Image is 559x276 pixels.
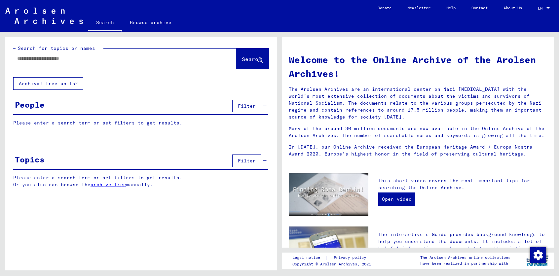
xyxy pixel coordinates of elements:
[18,45,95,51] mat-label: Search for topics or names
[5,8,83,24] img: Arolsen_neg.svg
[378,231,547,259] p: The interactive e-Guide provides background knowledge to help you understand the documents. It in...
[232,155,261,167] button: Filter
[292,254,325,261] a: Legal notice
[15,99,45,111] div: People
[420,255,510,260] p: The Arolsen Archives online collections
[232,100,261,112] button: Filter
[378,177,547,191] p: This short video covers the most important tips for searching the Online Archive.
[91,182,126,188] a: archive tree
[88,15,122,32] a: Search
[289,144,547,157] p: In [DATE], our Online Archive received the European Heritage Award / Europa Nostra Award 2020, Eu...
[238,158,256,164] span: Filter
[15,154,45,165] div: Topics
[13,120,268,126] p: Please enter a search term or set filters to get results.
[122,15,179,30] a: Browse archive
[289,86,547,121] p: The Arolsen Archives are an international center on Nazi [MEDICAL_DATA] with the world’s most ext...
[378,192,415,206] a: Open video
[289,53,547,81] h1: Welcome to the Online Archive of the Arolsen Archives!
[328,254,374,261] a: Privacy policy
[13,174,269,188] p: Please enter a search term or set filters to get results. Or you also can browse the manually.
[525,252,550,269] img: yv_logo.png
[236,49,269,69] button: Search
[530,247,546,263] img: Change consent
[13,77,83,90] button: Archival tree units
[238,103,256,109] span: Filter
[242,56,262,62] span: Search
[289,173,368,216] img: video.jpg
[289,125,547,139] p: Many of the around 30 million documents are now available in the Online Archive of the Arolsen Ar...
[538,6,545,11] span: EN
[420,260,510,266] p: have been realized in partnership with
[292,254,374,261] div: |
[292,261,374,267] p: Copyright © Arolsen Archives, 2021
